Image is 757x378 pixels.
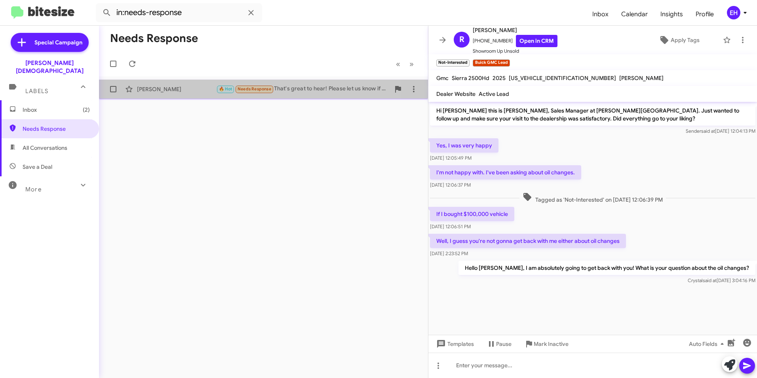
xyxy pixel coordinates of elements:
h1: Needs Response [110,32,198,45]
button: Mark Inactive [518,337,575,351]
span: Sierra 2500Hd [452,74,489,82]
span: [DATE] 2:23:52 PM [430,250,468,256]
span: More [25,186,42,193]
button: Pause [480,337,518,351]
button: Auto Fields [683,337,733,351]
span: » [409,59,414,69]
span: « [396,59,400,69]
input: Search [96,3,262,22]
span: Inbox [23,106,90,114]
span: [DATE] 12:06:37 PM [430,182,471,188]
span: Tagged as 'Not-Interested' on [DATE] 12:06:39 PM [519,192,666,204]
small: Buick GMC Lead [473,59,510,67]
p: Hi [PERSON_NAME] this is [PERSON_NAME], Sales Manager at [PERSON_NAME][GEOGRAPHIC_DATA]. Just wan... [430,103,755,126]
button: Next [405,56,418,72]
span: said at [703,277,717,283]
span: Save a Deal [23,163,52,171]
span: Templates [435,337,474,351]
span: Gmc [436,74,449,82]
button: Apply Tags [639,33,719,47]
span: Sender [DATE] 12:04:13 PM [686,128,755,134]
span: (2) [83,106,90,114]
span: Apply Tags [671,33,700,47]
span: Showroom Up Unsold [473,47,557,55]
span: R [459,33,464,46]
span: Pause [496,337,512,351]
button: EH [720,6,748,19]
span: Dealer Website [436,90,476,97]
div: [PERSON_NAME] [137,85,216,93]
span: said at [701,128,715,134]
a: Inbox [586,3,615,26]
span: Special Campaign [34,38,82,46]
span: [DATE] 12:05:49 PM [430,155,472,161]
span: Labels [25,88,48,95]
a: Special Campaign [11,33,89,52]
span: Active Lead [479,90,509,97]
p: Well, I guess you're not gonna get back with me either about oil changes [430,234,626,248]
span: Needs Response [238,86,271,92]
small: Not-Interested [436,59,470,67]
span: 🔥 Hot [219,86,232,92]
nav: Page navigation example [392,56,418,72]
span: [PHONE_NUMBER] [473,35,557,47]
div: That's great to hear! Please let us know if you have any further questions. [216,84,390,94]
a: Profile [689,3,720,26]
button: Previous [391,56,405,72]
p: Hello [PERSON_NAME], I am absolutely going to get back with you! What is your question about the ... [458,261,755,275]
span: Mark Inactive [534,337,569,351]
span: Crystal [DATE] 3:04:16 PM [688,277,755,283]
span: Auto Fields [689,337,727,351]
a: Insights [654,3,689,26]
span: Needs Response [23,125,90,133]
span: [US_VEHICLE_IDENTIFICATION_NUMBER] [509,74,616,82]
span: [PERSON_NAME] [619,74,664,82]
span: All Conversations [23,144,67,152]
a: Calendar [615,3,654,26]
p: Yes, I was very happy [430,138,498,153]
span: [PERSON_NAME] [473,25,557,35]
button: Templates [428,337,480,351]
span: 2025 [493,74,506,82]
p: If I bought $100,000 vehicle [430,207,514,221]
span: [DATE] 12:06:51 PM [430,223,471,229]
p: I'm not happy with. I've been asking about oil changes. [430,165,581,179]
a: Open in CRM [516,35,557,47]
div: EH [727,6,740,19]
